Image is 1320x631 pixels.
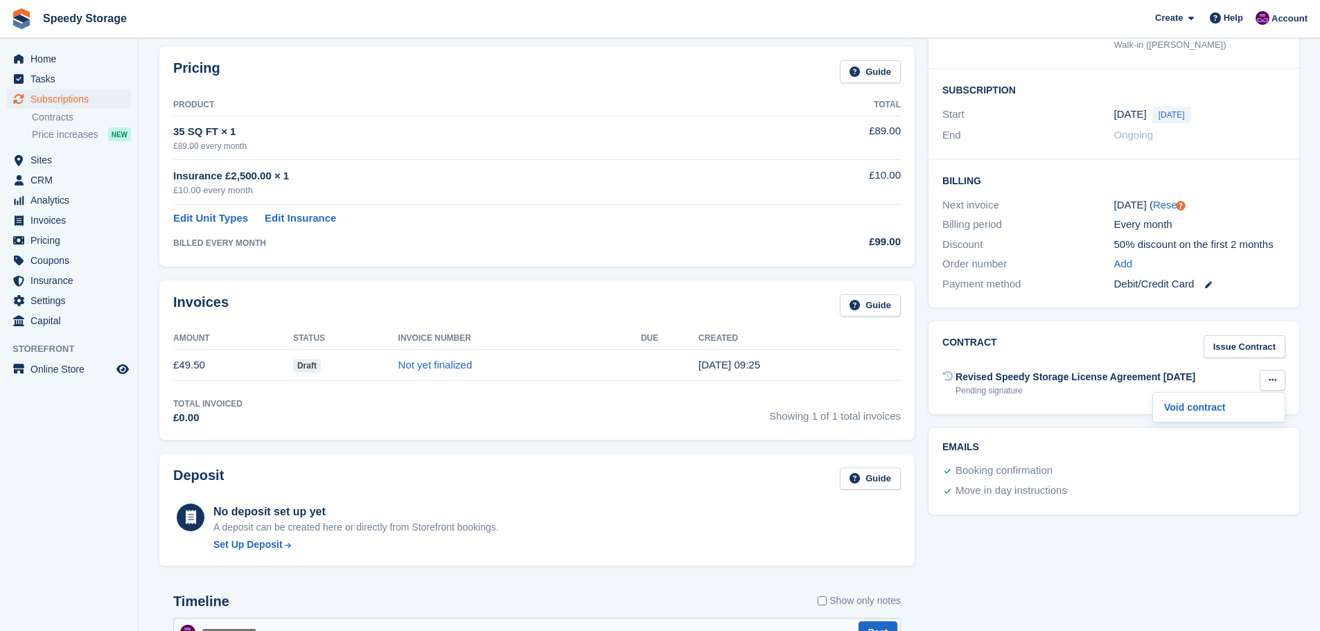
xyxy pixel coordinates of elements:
[1114,107,1147,123] time: 2025-09-01 00:00:00 UTC
[698,359,760,371] time: 2025-09-01 08:25:40 UTC
[1114,256,1133,272] a: Add
[1114,237,1285,253] div: 50% discount on the first 2 months
[30,211,114,230] span: Invoices
[173,184,782,197] div: £10.00 every month
[30,231,114,250] span: Pricing
[698,328,901,350] th: Created
[942,82,1285,96] h2: Subscription
[840,294,901,317] a: Guide
[956,483,1067,499] div: Move in day instructions
[213,537,283,552] div: Set Up Deposit
[7,291,131,310] a: menu
[173,237,782,249] div: BILLED EVERY MONTH
[398,359,473,371] a: Not yet finalized
[1152,107,1191,123] span: [DATE]
[1174,199,1187,212] div: Tooltip anchor
[7,89,131,109] a: menu
[782,94,901,116] th: Total
[213,520,499,535] p: A deposit can be created here or directly from Storefront bookings.
[1224,11,1243,25] span: Help
[30,190,114,210] span: Analytics
[173,468,224,490] h2: Deposit
[1114,129,1154,141] span: Ongoing
[30,69,114,89] span: Tasks
[1114,217,1285,233] div: Every month
[11,8,32,29] img: stora-icon-8386f47178a22dfd0bd8f6a31ec36ba5ce8667c1dd55bd0f319d3a0aa187defe.svg
[942,127,1114,143] div: End
[7,271,131,290] a: menu
[840,468,901,490] a: Guide
[173,60,220,83] h2: Pricing
[32,127,131,142] a: Price increases NEW
[173,594,229,610] h2: Timeline
[942,107,1114,123] div: Start
[213,504,499,520] div: No deposit set up yet
[213,537,499,552] a: Set Up Deposit
[7,150,131,170] a: menu
[173,410,243,426] div: £0.00
[30,271,114,290] span: Insurance
[30,359,114,379] span: Online Store
[12,342,138,356] span: Storefront
[7,49,131,69] a: menu
[956,370,1195,384] div: Revised Speedy Storage License Agreement [DATE]
[173,350,293,381] td: £49.50
[1153,199,1180,211] a: Reset
[173,294,229,317] h2: Invoices
[1256,11,1269,25] img: Dan Jackson
[30,150,114,170] span: Sites
[942,442,1285,453] h2: Emails
[173,94,782,116] th: Product
[1114,276,1285,292] div: Debit/Credit Card
[30,49,114,69] span: Home
[7,170,131,190] a: menu
[108,127,131,141] div: NEW
[7,190,131,210] a: menu
[173,398,243,410] div: Total Invoiced
[1271,12,1308,26] span: Account
[7,359,131,379] a: menu
[769,398,901,426] span: Showing 1 of 1 total invoices
[30,170,114,190] span: CRM
[173,328,293,350] th: Amount
[1159,398,1279,416] a: Void contract
[782,116,901,159] td: £89.00
[942,217,1114,233] div: Billing period
[173,168,782,184] div: Insurance £2,500.00 × 1
[7,311,131,330] a: menu
[956,384,1195,397] div: Pending signature
[1204,335,1285,358] a: Issue Contract
[7,69,131,89] a: menu
[173,211,248,226] a: Edit Unit Types
[30,89,114,109] span: Subscriptions
[293,359,321,373] span: Draft
[942,276,1114,292] div: Payment method
[782,160,901,205] td: £10.00
[114,361,131,377] a: Preview store
[942,197,1114,213] div: Next invoice
[1155,11,1183,25] span: Create
[641,328,698,350] th: Due
[32,111,131,124] a: Contracts
[818,594,827,608] input: Show only notes
[7,231,131,250] a: menu
[1114,38,1285,52] div: Walk-in ([PERSON_NAME])
[1114,197,1285,213] div: [DATE] ( )
[30,251,114,270] span: Coupons
[818,594,901,608] label: Show only notes
[30,291,114,310] span: Settings
[782,234,901,250] div: £99.00
[173,140,782,152] div: £89.00 every month
[840,60,901,83] a: Guide
[37,7,132,30] a: Speedy Storage
[293,328,398,350] th: Status
[942,237,1114,253] div: Discount
[942,335,997,358] h2: Contract
[942,173,1285,187] h2: Billing
[942,256,1114,272] div: Order number
[7,211,131,230] a: menu
[398,328,641,350] th: Invoice Number
[956,463,1053,479] div: Booking confirmation
[7,251,131,270] a: menu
